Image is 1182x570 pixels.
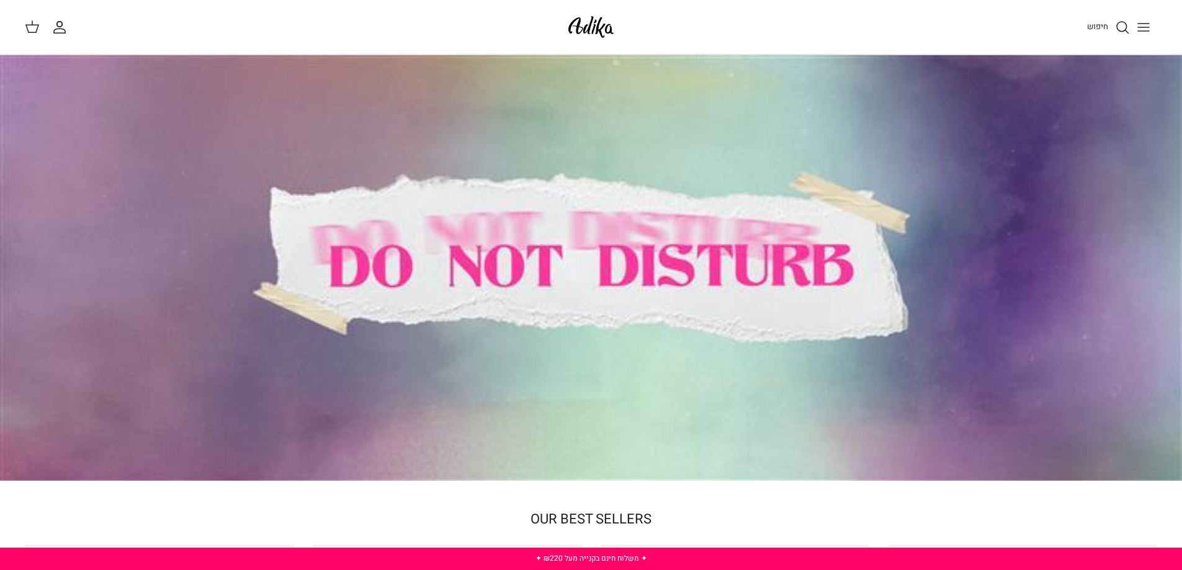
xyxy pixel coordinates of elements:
[1130,14,1157,41] button: Toggle menu
[1087,20,1130,35] a: חיפוש
[1087,20,1108,32] span: חיפוש
[52,20,72,35] a: החשבון שלי
[565,12,617,42] img: Adika IL
[531,509,651,529] a: OUR BEST SELLERS
[535,553,647,564] a: ✦ משלוח חינם בקנייה מעל ₪220 ✦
